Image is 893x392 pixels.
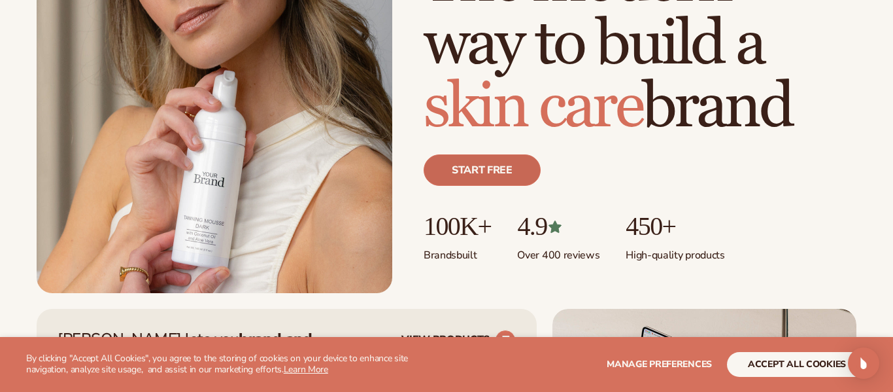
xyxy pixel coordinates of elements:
p: Over 400 reviews [517,241,599,262]
div: Open Intercom Messenger [848,347,879,379]
p: 4.9 [517,212,599,241]
p: 100K+ [424,212,491,241]
a: Learn More [284,363,328,376]
p: High-quality products [626,241,724,262]
a: Start free [424,154,541,186]
button: accept all cookies [727,352,867,377]
p: Brands built [424,241,491,262]
p: 450+ [626,212,724,241]
a: VIEW PRODUCTS [401,330,516,351]
span: skin care [424,69,642,145]
button: Manage preferences [607,352,712,377]
p: By clicking "Accept All Cookies", you agree to the storing of cookies on your device to enhance s... [26,353,446,376]
span: Manage preferences [607,358,712,370]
